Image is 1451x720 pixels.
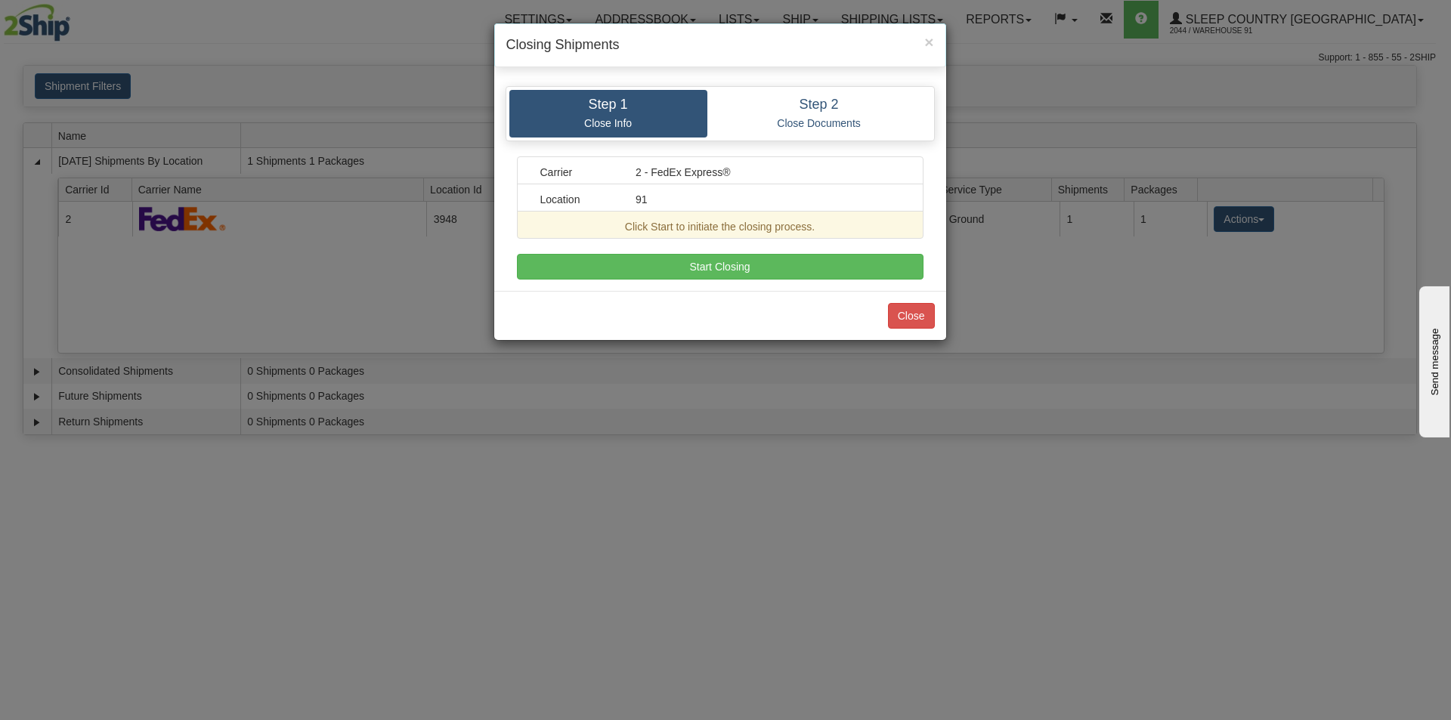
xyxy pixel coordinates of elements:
div: Carrier [529,165,625,180]
h4: Step 1 [521,97,696,113]
p: Close Info [521,116,696,130]
a: Step 2 Close Documents [707,90,931,138]
button: Start Closing [517,254,924,280]
button: Close [924,34,933,50]
div: 91 [624,192,911,207]
iframe: chat widget [1416,283,1449,437]
div: 2 - FedEx Express® [624,165,911,180]
button: Close [888,303,935,329]
p: Close Documents [719,116,920,130]
div: Click Start to initiate the closing process. [529,219,911,234]
h4: Closing Shipments [506,36,934,55]
a: Step 1 Close Info [509,90,707,138]
div: Send message [11,13,140,24]
span: × [924,33,933,51]
h4: Step 2 [719,97,920,113]
div: Location [529,192,625,207]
